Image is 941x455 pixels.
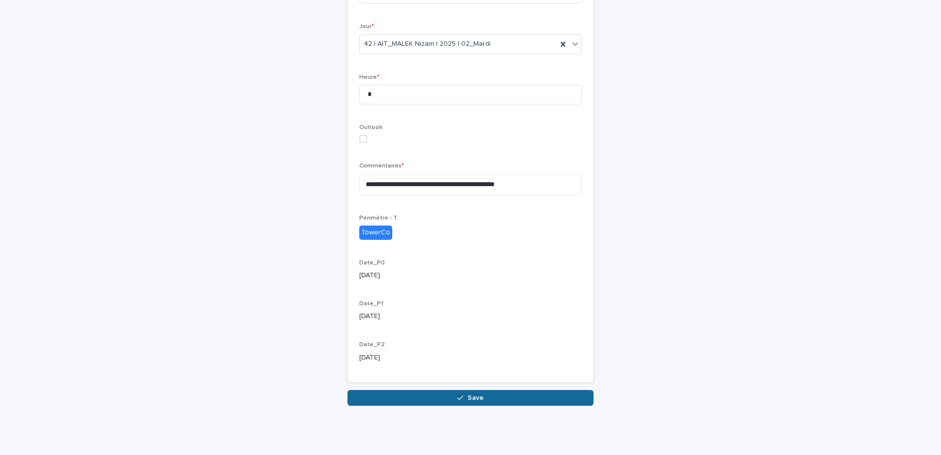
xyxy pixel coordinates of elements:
p: [DATE] [359,311,582,322]
span: Date_P0 [359,260,385,266]
span: Commentaires [359,163,404,169]
span: Heure [359,74,379,80]
span: Outlook [359,125,382,130]
button: Save [347,390,594,406]
p: [DATE] [359,353,582,363]
span: Périmètre - T [359,215,397,221]
div: TowerCo [359,226,392,240]
span: 42 | AIT_MALEK Nizam | 2025 | 02_Mardi [364,39,491,49]
span: Save [468,394,484,401]
p: [DATE] [359,270,582,281]
span: Date_P2 [359,342,385,348]
span: Date_P1 [359,301,383,307]
span: Jour [359,24,374,30]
